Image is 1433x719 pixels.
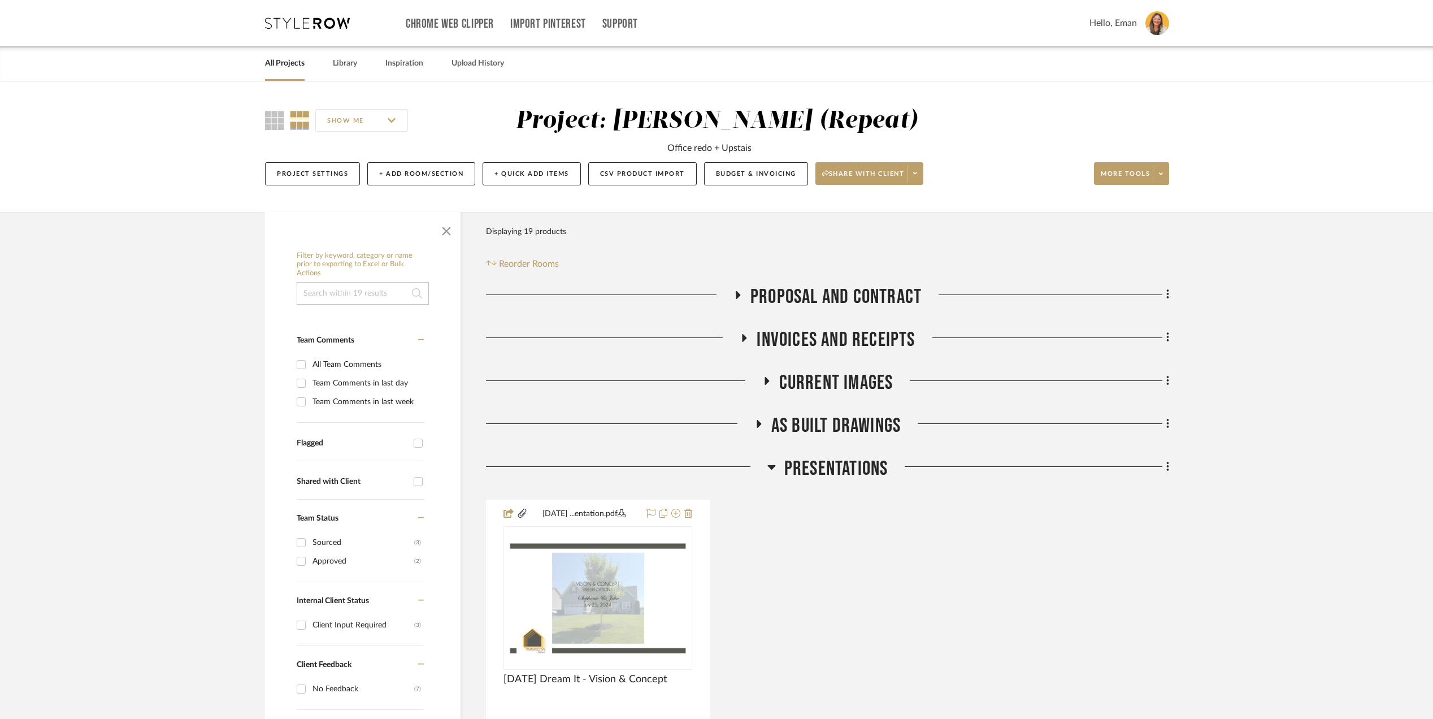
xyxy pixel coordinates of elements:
[771,414,901,438] span: As Built Drawings
[297,514,338,522] span: Team Status
[312,374,421,392] div: Team Comments in last day
[503,673,667,686] span: [DATE] Dream It - Vision & Concept
[704,162,808,185] button: Budget & Invoicing
[414,534,421,552] div: (3)
[667,141,752,155] div: Office redo + Upstais
[516,109,918,133] div: Project: [PERSON_NAME] (Repeat)
[265,162,360,185] button: Project Settings
[528,507,640,521] button: [DATE] ...entation.pdf
[265,56,305,71] a: All Projects
[822,170,905,187] span: Share with client
[483,162,581,185] button: + Quick Add Items
[504,527,692,669] div: 0
[602,19,638,29] a: Support
[297,597,369,605] span: Internal Client Status
[297,439,408,448] div: Flagged
[385,56,423,71] a: Inspiration
[779,371,893,395] span: Current Images
[1145,11,1169,35] img: avatar
[1089,16,1137,30] span: Hello, Eman
[414,552,421,570] div: (2)
[312,393,421,411] div: Team Comments in last week
[312,680,414,698] div: No Feedback
[486,257,559,271] button: Reorder Rooms
[435,218,458,240] button: Close
[784,457,888,481] span: Presentations
[367,162,475,185] button: + Add Room/Section
[1101,170,1150,187] span: More tools
[750,285,922,309] span: proposal and contract
[1094,162,1169,185] button: More tools
[406,19,494,29] a: Chrome Web Clipper
[486,220,566,243] div: Displaying 19 products
[414,616,421,634] div: (3)
[414,680,421,698] div: (7)
[312,534,414,552] div: Sourced
[312,356,421,374] div: All Team Comments
[757,328,915,352] span: invoices and receipts
[588,162,697,185] button: CSV Product Import
[815,162,924,185] button: Share with client
[510,19,586,29] a: Import Pinterest
[499,257,559,271] span: Reorder Rooms
[297,477,408,487] div: Shared with Client
[451,56,504,71] a: Upload History
[333,56,357,71] a: Library
[297,252,429,278] h6: Filter by keyword, category or name prior to exporting to Excel or Bulk Actions
[312,552,414,570] div: Approved
[297,336,354,344] span: Team Comments
[312,616,414,634] div: Client Input Required
[505,538,691,659] img: 7.7.25 Dream It - Vision & Concept
[297,661,351,669] span: Client Feedback
[297,282,429,305] input: Search within 19 results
